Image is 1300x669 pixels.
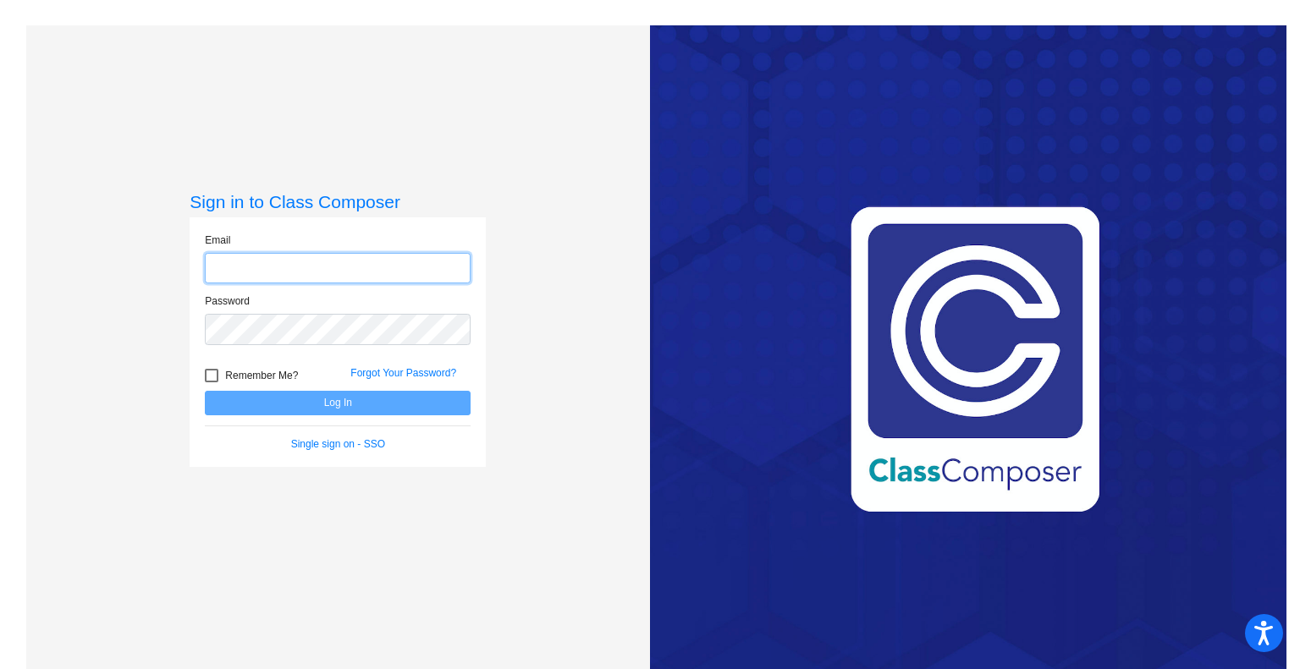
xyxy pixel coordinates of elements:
label: Password [205,293,250,309]
button: Log In [205,391,471,415]
a: Single sign on - SSO [291,438,385,450]
h3: Sign in to Class Composer [190,191,486,212]
span: Remember Me? [225,365,298,386]
label: Email [205,233,230,248]
a: Forgot Your Password? [350,367,456,379]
